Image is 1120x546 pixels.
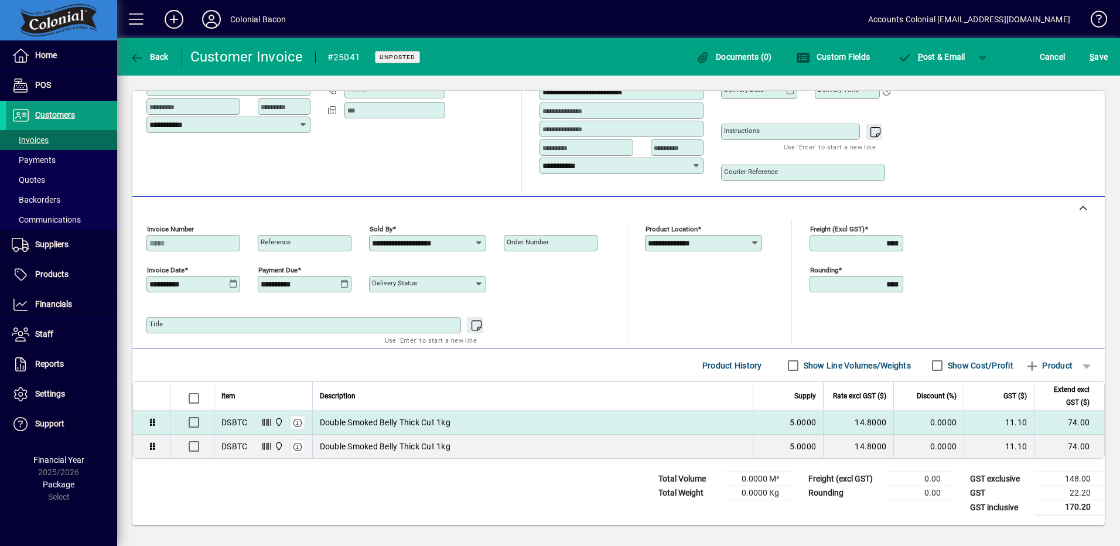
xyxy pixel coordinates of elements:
[831,441,886,452] div: 14.8000
[1019,355,1078,376] button: Product
[6,409,117,439] a: Support
[1034,411,1104,435] td: 74.00
[6,190,117,210] a: Backorders
[964,435,1034,458] td: 11.10
[6,320,117,349] a: Staff
[1040,47,1066,66] span: Cancel
[320,390,356,402] span: Description
[892,46,971,67] button: Post & Email
[35,389,65,398] span: Settings
[964,472,1034,486] td: GST exclusive
[724,168,778,176] mat-label: Courier Reference
[35,269,69,279] span: Products
[964,486,1034,500] td: GST
[35,50,57,60] span: Home
[149,320,163,328] mat-label: Title
[261,238,291,246] mat-label: Reference
[831,417,886,428] div: 14.8000
[723,486,793,500] td: 0.0000 Kg
[698,355,767,376] button: Product History
[646,225,698,233] mat-label: Product location
[221,417,247,428] div: DSBTC
[796,52,870,62] span: Custom Fields
[6,350,117,379] a: Reports
[1090,52,1094,62] span: S
[507,238,549,246] mat-label: Order number
[1090,47,1108,66] span: ave
[6,210,117,230] a: Communications
[1034,500,1105,515] td: 170.20
[43,480,74,489] span: Package
[1034,486,1105,500] td: 22.20
[12,215,81,224] span: Communications
[129,52,169,62] span: Back
[1042,383,1090,409] span: Extend excl GST ($)
[35,359,64,368] span: Reports
[12,175,45,185] span: Quotes
[1087,46,1111,67] button: Save
[790,417,817,428] span: 5.0000
[893,435,964,458] td: 0.0000
[1034,472,1105,486] td: 148.00
[190,47,303,66] div: Customer Invoice
[653,486,723,500] td: Total Weight
[917,390,957,402] span: Discount (%)
[370,225,392,233] mat-label: Sold by
[33,455,84,465] span: Financial Year
[1082,2,1105,40] a: Knowledge Base
[6,150,117,170] a: Payments
[147,225,194,233] mat-label: Invoice number
[803,486,885,500] td: Rounding
[833,390,886,402] span: Rate excl GST ($)
[271,416,285,429] span: Colonial Bacon
[12,195,60,204] span: Backorders
[6,170,117,190] a: Quotes
[945,360,1013,371] label: Show Cost/Profit
[320,417,450,428] span: Double Smoked Belly Thick Cut 1kg
[6,71,117,100] a: POS
[230,10,286,29] div: Colonial Bacon
[723,472,793,486] td: 0.0000 M³
[221,441,247,452] div: DSBTC
[653,472,723,486] td: Total Volume
[784,140,876,153] mat-hint: Use 'Enter' to start a new line
[35,110,75,120] span: Customers
[793,46,873,67] button: Custom Fields
[702,356,762,375] span: Product History
[327,48,361,67] div: #25041
[696,52,772,62] span: Documents (0)
[868,10,1070,29] div: Accounts Colonial [EMAIL_ADDRESS][DOMAIN_NAME]
[1003,390,1027,402] span: GST ($)
[12,135,49,145] span: Invoices
[897,52,965,62] span: ost & Email
[790,441,817,452] span: 5.0000
[803,472,885,486] td: Freight (excl GST)
[258,266,298,274] mat-label: Payment due
[320,441,450,452] span: Double Smoked Belly Thick Cut 1kg
[35,419,64,428] span: Support
[271,440,285,453] span: Colonial Bacon
[6,260,117,289] a: Products
[147,266,185,274] mat-label: Invoice date
[155,9,193,30] button: Add
[794,390,816,402] span: Supply
[810,225,865,233] mat-label: Freight (excl GST)
[893,411,964,435] td: 0.0000
[693,46,775,67] button: Documents (0)
[6,290,117,319] a: Financials
[1034,435,1104,458] td: 74.00
[35,240,69,249] span: Suppliers
[918,52,923,62] span: P
[6,41,117,70] a: Home
[6,380,117,409] a: Settings
[193,9,230,30] button: Profile
[372,279,417,287] mat-label: Delivery status
[964,411,1034,435] td: 11.10
[127,46,172,67] button: Back
[724,127,760,135] mat-label: Instructions
[12,155,56,165] span: Payments
[380,53,415,61] span: Unposted
[885,472,955,486] td: 0.00
[6,130,117,150] a: Invoices
[1037,46,1068,67] button: Cancel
